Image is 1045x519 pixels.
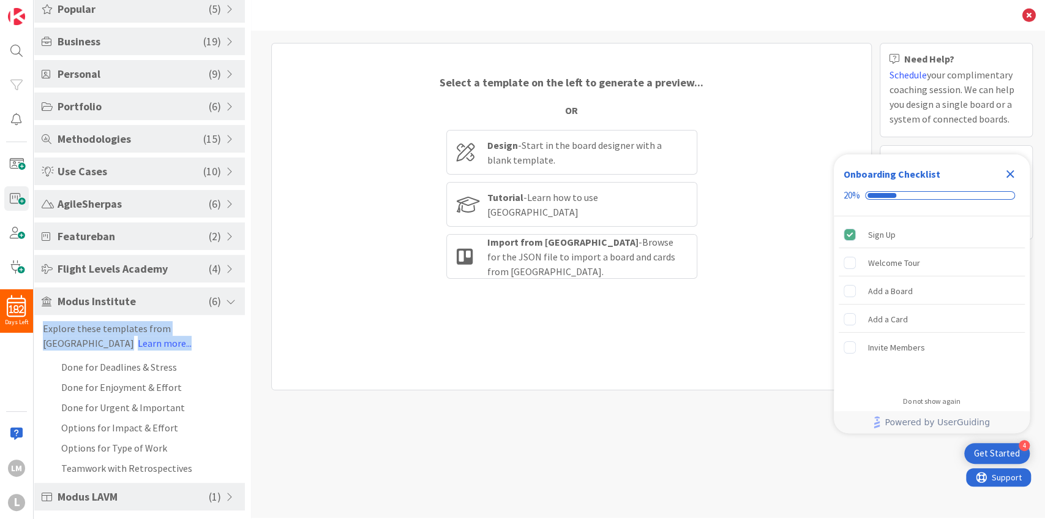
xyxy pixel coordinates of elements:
[138,337,192,349] a: Learn more...
[565,103,578,118] div: OR
[58,131,203,147] span: Methodologies
[58,260,209,277] span: Flight Levels Academy
[58,1,209,17] span: Popular
[34,357,245,377] li: Done for Deadlines & Stress
[58,293,209,309] span: Modus Institute
[890,69,927,81] a: Schedule
[209,66,221,82] span: ( 9 )
[209,260,221,277] span: ( 4 )
[58,163,203,180] span: Use Cases
[834,154,1030,433] div: Checklist Container
[58,488,209,505] span: Modus LAVM
[209,98,221,115] span: ( 6 )
[834,411,1030,433] div: Footer
[440,74,703,91] div: Select a template on the left to generate a preview...
[487,236,639,248] b: Import from [GEOGRAPHIC_DATA]
[839,249,1025,276] div: Welcome Tour is incomplete.
[844,190,860,201] div: 20%
[9,305,24,314] span: 182
[8,460,25,477] div: lm
[203,131,221,147] span: ( 15 )
[487,190,687,219] div: - Learn how to use [GEOGRAPHIC_DATA]
[58,66,209,82] span: Personal
[904,54,954,64] b: Need Help?
[8,494,25,511] div: L
[839,278,1025,305] div: Add a Board is incomplete.
[834,216,1030,388] div: Checklist items
[890,69,1014,125] span: your complimentary coaching session. We can help you design a single board or a system of connect...
[487,139,518,151] b: Design
[34,458,245,478] li: Teamwork with Retrospectives
[34,321,245,350] div: Explore these templates from [GEOGRAPHIC_DATA]
[209,488,221,505] span: ( 1 )
[8,8,25,25] img: Visit kanbanzone.com
[58,195,209,212] span: AgileSherpas
[58,228,209,244] span: Featureban
[209,195,221,212] span: ( 6 )
[487,191,523,203] b: Tutorial
[34,377,245,397] li: Done for Enjoyment & Effort
[34,417,245,438] li: Options for Impact & Effort
[840,411,1024,433] a: Powered by UserGuiding
[885,415,990,430] span: Powered by UserGuiding
[58,98,209,115] span: Portfolio
[844,190,1020,201] div: Checklist progress: 20%
[844,167,940,181] div: Onboarding Checklist
[203,163,221,180] span: ( 10 )
[964,443,1030,464] div: Open Get Started checklist, remaining modules: 4
[868,284,913,298] div: Add a Board
[58,33,203,50] span: Business
[1019,440,1030,451] div: 4
[487,235,687,279] div: - Browse for the JSON file to import a board and cards from [GEOGRAPHIC_DATA].
[839,334,1025,361] div: Invite Members is incomplete.
[209,228,221,244] span: ( 2 )
[34,438,245,458] li: Options for Type of Work
[209,293,221,309] span: ( 6 )
[868,256,920,270] div: Welcome Tour
[974,447,1020,460] div: Get Started
[26,2,56,17] span: Support
[868,312,908,327] div: Add a Card
[839,221,1025,248] div: Sign Up is complete.
[868,227,896,242] div: Sign Up
[903,396,961,406] div: Do not show again
[203,33,221,50] span: ( 19 )
[34,397,245,417] li: Done for Urgent & Important
[209,1,221,17] span: ( 5 )
[839,306,1025,333] div: Add a Card is incomplete.
[487,138,687,167] div: - Start in the board designer with a blank template.
[868,340,925,355] div: Invite Members
[1000,164,1020,184] div: Close Checklist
